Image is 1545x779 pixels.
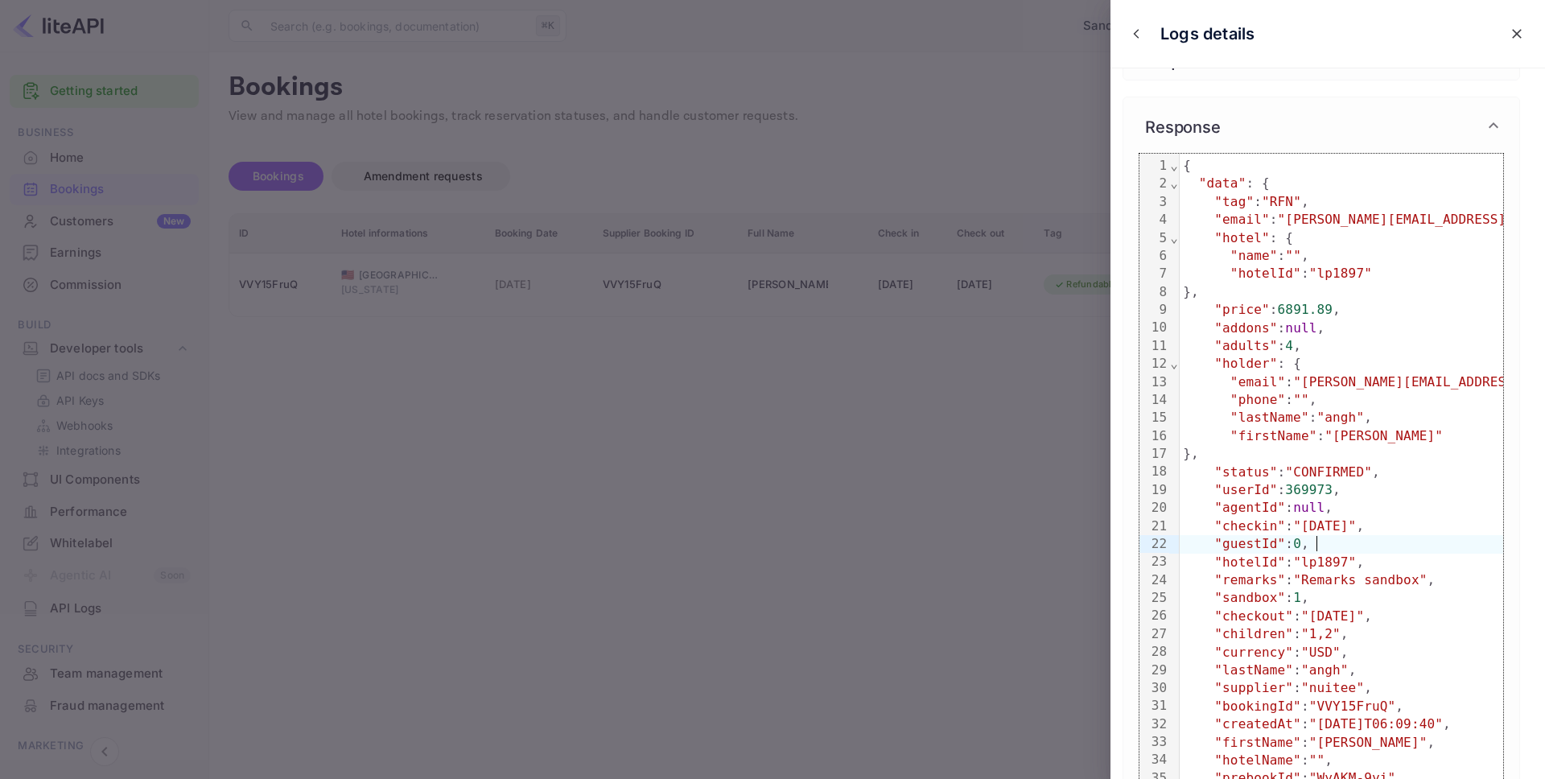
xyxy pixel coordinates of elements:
[1230,428,1317,443] span: "firstName"
[1124,22,1148,46] button: close
[1278,302,1333,317] span: 6891.89
[1214,230,1269,245] span: "hotel"
[1230,374,1285,389] span: "email"
[1139,319,1169,336] div: 10
[1301,626,1341,641] span: "1,2"
[1139,211,1169,229] div: 4
[1139,751,1169,769] div: 34
[1214,500,1285,515] span: "agentId"
[1139,535,1169,553] div: 22
[1293,554,1356,570] span: "lp1897"
[1309,716,1443,732] span: "[DATE]T06:09:40"
[1214,464,1277,480] span: "status"
[1293,536,1301,551] span: 0
[1285,320,1316,336] span: null
[1139,715,1169,733] div: 32
[1139,607,1169,624] div: 26
[1309,699,1396,714] span: "VVY15FruQ"
[1293,500,1325,515] span: null
[1139,391,1169,409] div: 14
[1214,356,1277,371] span: "holder"
[1214,554,1285,570] span: "hotelId"
[1169,175,1179,191] span: Fold line
[1301,608,1364,624] span: "[DATE]"
[1301,645,1341,660] span: "USD"
[1262,194,1301,209] span: "RFN"
[1293,590,1301,605] span: 1
[1199,175,1246,191] span: "data"
[1169,158,1179,173] span: Fold line
[1160,22,1255,46] p: Logs details
[1139,373,1169,391] div: 13
[1214,338,1277,353] span: "adults"
[1139,643,1169,661] div: 28
[1139,427,1169,445] div: 16
[1139,679,1169,697] div: 30
[1139,481,1169,499] div: 19
[1214,194,1254,209] span: "tag"
[1214,518,1285,534] span: "checkin"
[1139,193,1169,211] div: 3
[1139,697,1169,715] div: 31
[1139,337,1169,355] div: 11
[1139,301,1169,319] div: 9
[1214,608,1293,624] span: "checkout"
[1214,735,1301,750] span: "firstName"
[1139,463,1169,480] div: 18
[1230,248,1278,263] span: "name"
[1214,699,1301,714] span: "bookingId"
[1293,518,1356,534] span: "[DATE]"
[1230,410,1309,425] span: "lastName"
[1169,356,1179,371] span: Fold line
[1139,499,1169,517] div: 20
[1214,482,1277,497] span: "userId"
[1139,355,1169,373] div: 12
[1316,410,1364,425] span: "angh"
[1214,590,1285,605] span: "sandbox"
[1285,338,1293,353] span: 4
[1285,464,1372,480] span: "CONFIRMED"
[1139,553,1169,571] div: 23
[1139,157,1169,175] div: 1
[1214,536,1285,551] span: "guestId"
[1139,733,1169,751] div: 33
[1139,662,1169,679] div: 29
[1230,392,1285,407] span: "phone"
[1214,662,1293,678] span: "lastName"
[1123,97,1519,154] div: Response
[1309,752,1325,768] span: ""
[1230,266,1301,281] span: "hotelId"
[1502,19,1531,48] button: close
[1214,302,1269,317] span: "price"
[1214,680,1293,695] span: "supplier"
[1139,571,1169,589] div: 24
[1214,626,1293,641] span: "children"
[1325,428,1443,443] span: "[PERSON_NAME]"
[1214,752,1301,768] span: "hotelName"
[1169,230,1179,245] span: Fold line
[1301,680,1364,695] span: "nuitee"
[1301,662,1349,678] span: "angh"
[1309,735,1428,750] span: "[PERSON_NAME]"
[1139,517,1169,535] div: 21
[1214,716,1301,732] span: "createdAt"
[1139,229,1169,247] div: 5
[1309,266,1372,281] span: "lp1897"
[1285,248,1301,263] span: ""
[1214,572,1285,587] span: "remarks"
[1139,589,1169,607] div: 25
[1214,320,1277,336] span: "addons"
[1214,645,1293,660] span: "currency"
[1293,572,1427,587] span: "Remarks sandbox"
[1285,482,1333,497] span: 369973
[1214,212,1269,227] span: "email"
[1139,265,1169,282] div: 7
[1139,175,1169,192] div: 2
[1293,392,1309,407] span: ""
[1139,283,1169,301] div: 8
[1139,409,1169,427] div: 15
[1139,445,1169,463] div: 17
[1139,625,1169,643] div: 27
[1139,113,1226,138] h6: Response
[1139,247,1169,265] div: 6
